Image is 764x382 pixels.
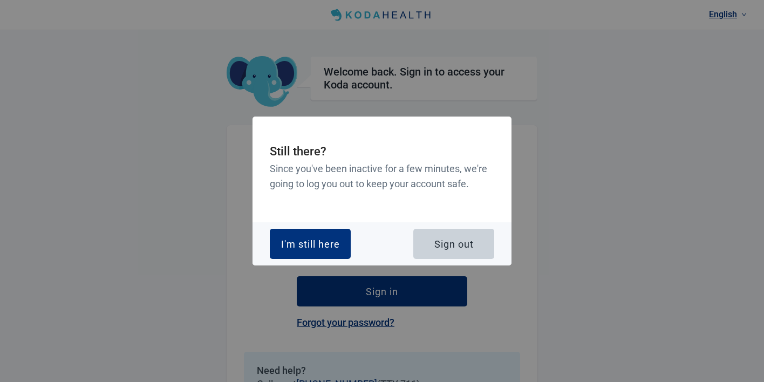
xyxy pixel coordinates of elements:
h2: Still there? [270,142,494,161]
button: Sign out [413,229,494,259]
div: I'm still here [281,238,340,249]
h3: Since you've been inactive for a few minutes, we're going to log you out to keep your account safe. [270,161,494,192]
button: I'm still here [270,229,351,259]
div: Sign out [434,238,474,249]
